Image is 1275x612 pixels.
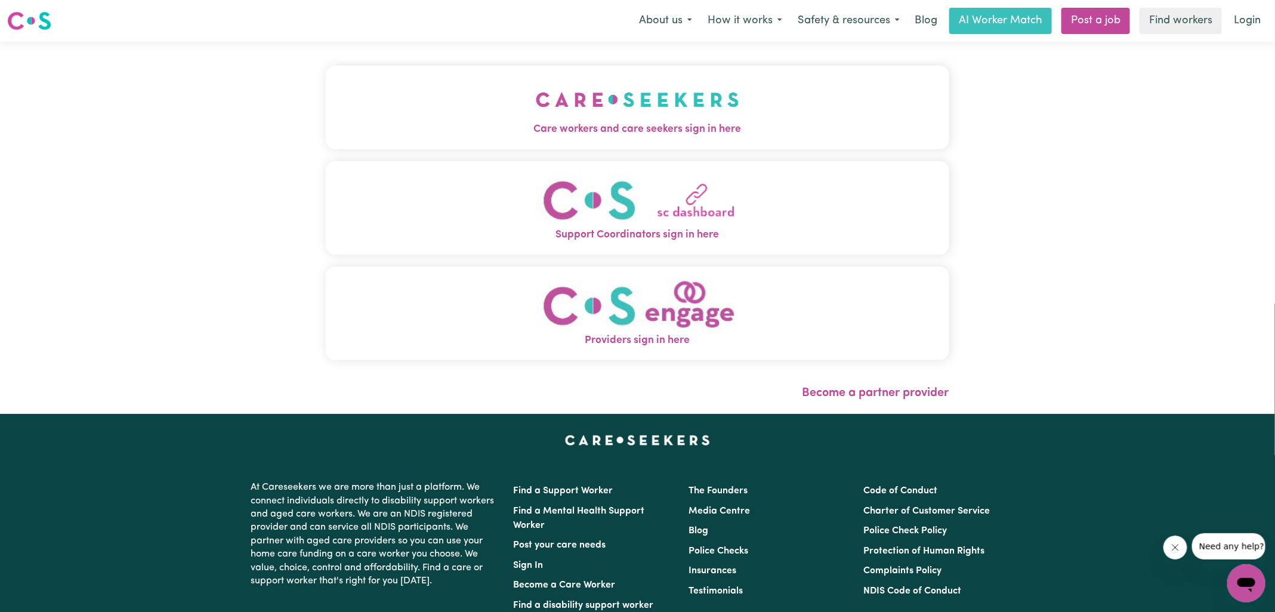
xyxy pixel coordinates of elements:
button: How it works [700,8,790,33]
button: Safety & resources [790,8,907,33]
a: Find a Mental Health Support Worker [514,506,645,530]
span: Care workers and care seekers sign in here [326,122,949,137]
a: Login [1227,8,1268,34]
iframe: Message from company [1192,533,1265,560]
a: Testimonials [689,586,743,596]
button: About us [631,8,700,33]
a: Blog [907,8,944,34]
a: Police Check Policy [863,526,947,536]
a: NDIS Code of Conduct [863,586,961,596]
button: Support Coordinators sign in here [326,161,949,255]
a: Careseekers home page [565,435,710,445]
iframe: Button to launch messaging window [1227,564,1265,602]
button: Providers sign in here [326,267,949,360]
a: Blog [689,526,708,536]
a: Post your care needs [514,540,606,550]
a: Find a Support Worker [514,486,613,496]
iframe: Close message [1163,536,1187,560]
span: Support Coordinators sign in here [326,227,949,243]
a: Post a job [1061,8,1130,34]
a: Charter of Customer Service [863,506,990,516]
a: Become a Care Worker [514,580,616,590]
img: Careseekers logo [7,10,51,32]
a: Insurances [689,566,736,576]
a: Sign In [514,561,544,570]
button: Care workers and care seekers sign in here [326,66,949,149]
a: Complaints Policy [863,566,941,576]
a: Find workers [1140,8,1222,34]
span: Providers sign in here [326,333,949,348]
a: Media Centre [689,506,750,516]
a: Police Checks [689,546,748,556]
a: Careseekers logo [7,7,51,35]
p: At Careseekers we are more than just a platform. We connect individuals directly to disability su... [251,476,499,592]
a: Protection of Human Rights [863,546,984,556]
a: The Founders [689,486,748,496]
a: Code of Conduct [863,486,937,496]
a: Become a partner provider [802,387,949,399]
a: Find a disability support worker [514,601,654,610]
a: AI Worker Match [949,8,1052,34]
